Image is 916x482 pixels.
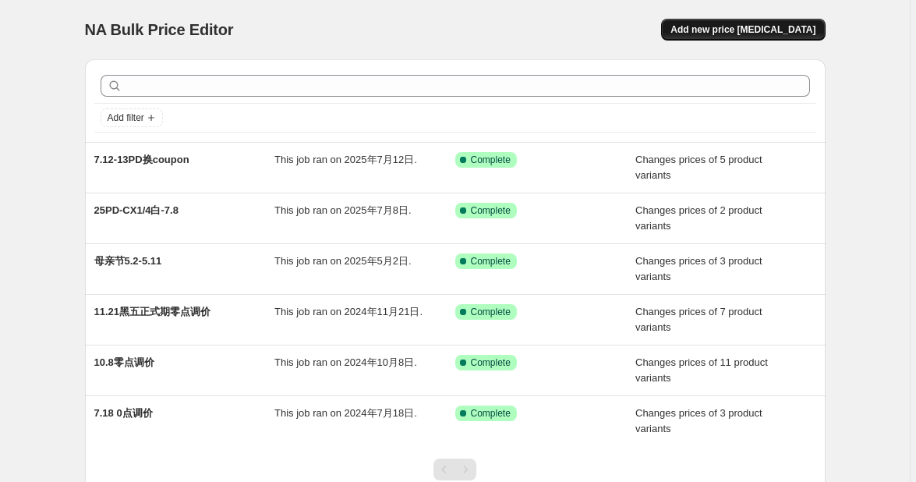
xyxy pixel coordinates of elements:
span: This job ran on 2025年5月2日. [274,255,412,267]
span: This job ran on 2025年7月12日. [274,154,417,165]
span: Changes prices of 3 product variants [635,255,762,282]
span: This job ran on 2024年11月21日. [274,306,423,317]
nav: Pagination [433,459,476,480]
span: Complete [471,356,511,369]
span: 25PD-CX1/4白-7.8 [94,204,179,216]
span: This job ran on 2025年7月8日. [274,204,412,216]
span: 7.18 0点调价 [94,407,153,419]
span: This job ran on 2024年10月8日. [274,356,417,368]
span: 7.12-13PD换coupon [94,154,189,165]
span: 11.21黑五正式期零点调价 [94,306,211,317]
span: Complete [471,154,511,166]
button: Add filter [101,108,163,127]
span: Complete [471,255,511,268]
span: 10.8零点调价 [94,356,154,368]
span: Changes prices of 11 product variants [635,356,768,384]
span: Changes prices of 5 product variants [635,154,762,181]
span: Complete [471,204,511,217]
span: Changes prices of 7 product variants [635,306,762,333]
span: 母亲节5.2-5.11 [94,255,162,267]
span: Complete [471,306,511,318]
span: This job ran on 2024年7月18日. [274,407,417,419]
span: NA Bulk Price Editor [85,21,234,38]
span: Changes prices of 2 product variants [635,204,762,232]
span: Add filter [108,112,144,124]
span: Complete [471,407,511,420]
span: Add new price [MEDICAL_DATA] [670,23,815,36]
button: Add new price [MEDICAL_DATA] [661,19,825,41]
span: Changes prices of 3 product variants [635,407,762,434]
